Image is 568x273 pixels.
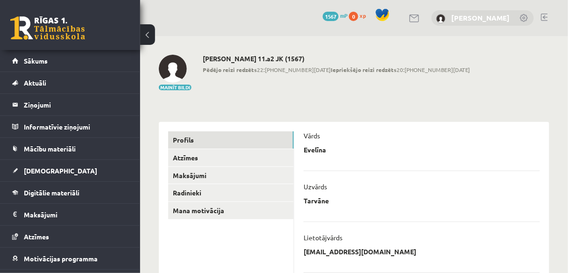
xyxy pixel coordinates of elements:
[304,131,320,140] p: Vārds
[24,79,46,87] span: Aktuāli
[12,204,128,225] a: Maksājumi
[203,65,470,74] span: 22:[PHONE_NUMBER][DATE] 20:[PHONE_NUMBER][DATE]
[340,12,348,19] span: mP
[168,184,294,201] a: Radinieki
[12,248,128,269] a: Motivācijas programma
[12,160,128,181] a: [DEMOGRAPHIC_DATA]
[304,233,342,242] p: Lietotājvārds
[24,144,76,153] span: Mācību materiāli
[159,85,192,90] button: Mainīt bildi
[168,202,294,219] a: Mana motivācija
[12,226,128,247] a: Atzīmes
[304,196,329,205] p: Tarvāne
[304,145,326,154] p: Evelīna
[349,12,358,21] span: 0
[12,72,128,93] a: Aktuāli
[168,131,294,149] a: Profils
[24,254,98,263] span: Motivācijas programma
[304,182,327,191] p: Uzvārds
[24,204,128,225] legend: Maksājumi
[304,247,416,256] p: [EMAIL_ADDRESS][DOMAIN_NAME]
[159,55,187,83] img: Evelīna Tarvāne
[24,188,79,197] span: Digitālie materiāli
[331,66,397,73] b: Iepriekšējo reizi redzēts
[12,138,128,159] a: Mācību materiāli
[24,94,128,115] legend: Ziņojumi
[12,50,128,72] a: Sākums
[323,12,348,19] a: 1567 mP
[323,12,339,21] span: 1567
[24,116,128,137] legend: Informatīvie ziņojumi
[12,94,128,115] a: Ziņojumi
[168,167,294,184] a: Maksājumi
[24,166,97,175] span: [DEMOGRAPHIC_DATA]
[10,16,85,40] a: Rīgas 1. Tālmācības vidusskola
[360,12,366,19] span: xp
[436,14,446,23] img: Evelīna Tarvāne
[168,149,294,166] a: Atzīmes
[24,232,49,241] span: Atzīmes
[349,12,370,19] a: 0 xp
[12,182,128,203] a: Digitālie materiāli
[24,57,48,65] span: Sākums
[452,13,510,22] a: [PERSON_NAME]
[12,116,128,137] a: Informatīvie ziņojumi
[203,55,470,63] h2: [PERSON_NAME] 11.a2 JK (1567)
[203,66,257,73] b: Pēdējo reizi redzēts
